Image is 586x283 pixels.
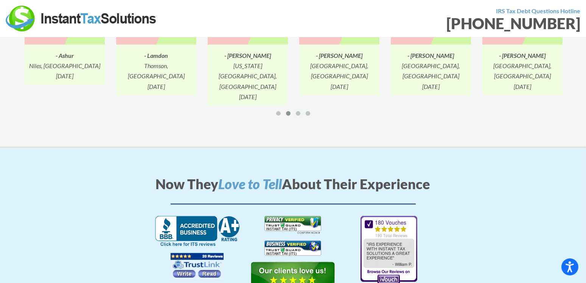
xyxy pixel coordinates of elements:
i: [DATE] [148,83,165,90]
i: Thomson, [GEOGRAPHIC_DATA] [128,62,185,79]
div: [PHONE_NUMBER] [299,16,581,31]
i: - Lamdon [145,52,168,59]
i: - [PERSON_NAME] [499,52,546,59]
i: [DATE] [239,93,256,100]
i: [GEOGRAPHIC_DATA], [GEOGRAPHIC_DATA] [311,62,368,79]
a: Instant Tax Solutions Logo [6,14,157,21]
i: - [PERSON_NAME] [316,52,363,59]
img: Business Verified [264,241,321,256]
i: [US_STATE][GEOGRAPHIC_DATA], [GEOGRAPHIC_DATA] [219,62,277,90]
a: Business Verified [264,247,321,254]
i: - [PERSON_NAME] [225,52,271,59]
i: [DATE] [56,72,73,79]
i: [GEOGRAPHIC_DATA], [GEOGRAPHIC_DATA] [494,62,552,79]
h2: Now They About Their Experience [89,174,497,205]
i: [DATE] [331,83,348,90]
img: Privacy Verified [264,216,321,235]
i: [DATE] [422,83,440,90]
img: Instant Tax Solutions Logo [6,6,157,31]
i: - [PERSON_NAME] [408,52,454,59]
img: BBB A+ [155,216,239,247]
a: Privacy Verified [264,224,321,231]
i: - Ashur [56,52,74,59]
i: Niles, [GEOGRAPHIC_DATA] [29,62,100,69]
i: [GEOGRAPHIC_DATA], [GEOGRAPHIC_DATA] [402,62,460,79]
i: [DATE] [514,83,531,90]
i: Love to Tell [219,176,282,192]
img: TrustLink [171,253,224,280]
strong: IRS Tax Debt Questions Hotline [496,7,580,14]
